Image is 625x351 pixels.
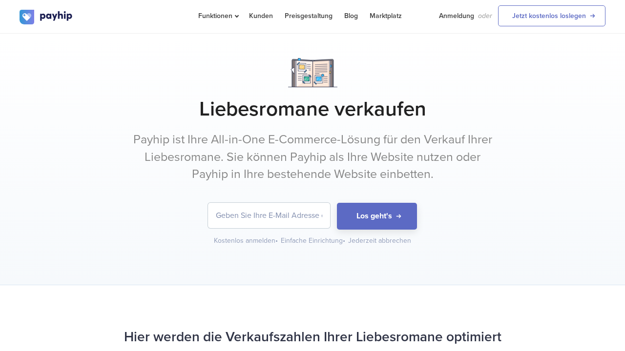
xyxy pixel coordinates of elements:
[214,236,279,246] div: Kostenlos anmelden
[20,97,605,121] h1: Liebesromane verkaufen
[337,203,417,230] button: Los geht's
[20,324,605,350] h2: Hier werden die Verkaufszahlen Ihrer Liebesromane optimiert
[198,12,237,20] span: Funktionen
[498,5,605,26] a: Jetzt kostenlos loslegen
[208,203,330,228] input: Geben Sie Ihre E-Mail Adresse ein
[343,236,345,245] span: •
[288,58,337,87] img: Notebook.png
[348,236,411,246] div: Jederzeit abbrechen
[129,131,496,183] p: Payhip ist Ihre All-in-One E-Commerce-Lösung für den Verkauf Ihrer Liebesromane. Sie können Payhi...
[281,236,346,246] div: Einfache Einrichtung
[20,10,73,24] img: logo.svg
[275,236,278,245] span: •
